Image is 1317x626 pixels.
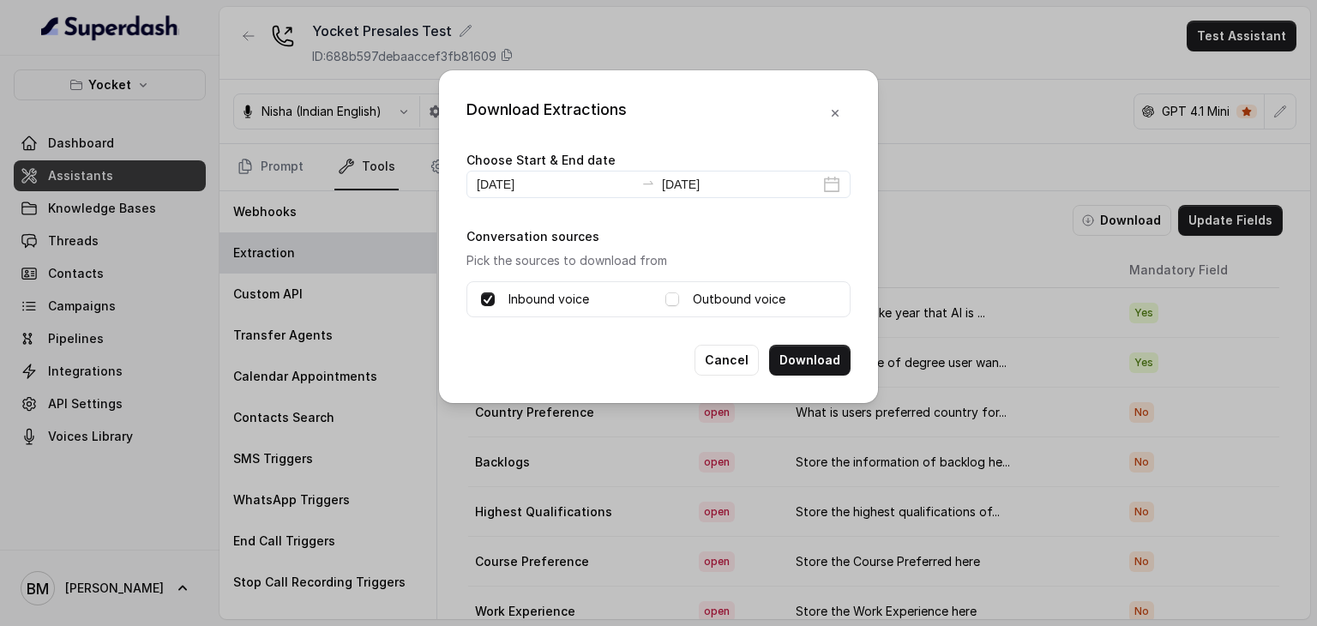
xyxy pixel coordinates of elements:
button: Download [769,345,851,376]
input: Start date [477,175,634,194]
input: End date [662,175,820,194]
span: swap-right [641,176,655,190]
label: Choose Start & End date [466,153,616,167]
div: Download Extractions [466,98,627,129]
p: Pick the sources to download from [466,250,851,271]
label: Outbound voice [693,289,785,310]
label: Conversation sources [466,229,599,244]
button: Cancel [695,345,759,376]
label: Inbound voice [508,289,589,310]
span: to [641,176,655,190]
